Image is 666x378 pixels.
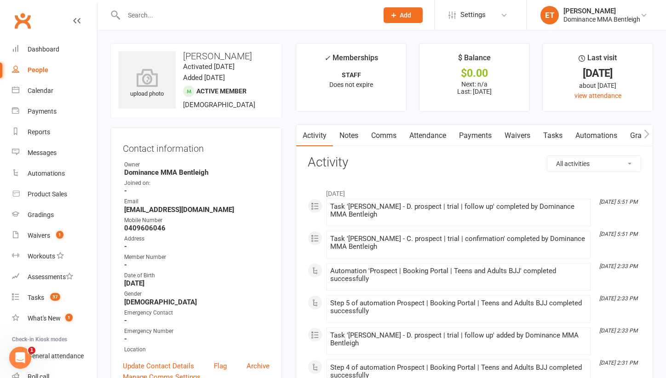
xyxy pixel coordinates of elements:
div: [PERSON_NAME] [563,7,640,15]
i: [DATE] 2:33 PM [599,263,637,269]
div: Task '[PERSON_NAME] - D. prospect | trial | follow up' completed by Dominance MMA Bentleigh [330,203,586,218]
a: Automations [569,125,624,146]
div: What's New [28,315,61,322]
strong: STAFF [342,71,361,79]
div: Step 5 of automation Prospect | Booking Portal | Teens and Adults BJJ completed successfully [330,299,586,315]
strong: 0409606046 [124,224,270,232]
a: Payments [453,125,498,146]
div: $ Balance [458,52,491,69]
div: Task '[PERSON_NAME] - D. prospect | trial | follow up' added by Dominance MMA Bentleigh [330,332,586,347]
iframe: Intercom live chat [9,347,31,369]
a: Workouts [12,246,97,267]
div: Emergency Contact [124,309,270,317]
div: Task '[PERSON_NAME] - C. prospect | trial | confirmation' completed by Dominance MMA Bentleigh [330,235,586,251]
a: Product Sales [12,184,97,205]
strong: [DATE] [124,279,270,287]
div: Email [124,197,270,206]
a: Waivers [498,125,537,146]
strong: [EMAIL_ADDRESS][DOMAIN_NAME] [124,206,270,214]
strong: [DEMOGRAPHIC_DATA] [124,298,270,306]
a: Attendance [403,125,453,146]
time: Added [DATE] [183,74,225,82]
strong: - [124,261,270,269]
a: Clubworx [11,9,34,32]
div: Payments [28,108,57,115]
h3: Activity [308,155,641,170]
div: Dominance MMA Bentleigh [563,15,640,23]
h3: [PERSON_NAME] [118,51,274,61]
div: People [28,66,48,74]
button: Add [384,7,423,23]
span: 1 [28,347,35,354]
span: Active member [196,87,247,95]
a: Flag [214,361,227,372]
a: Update Contact Details [123,361,194,372]
a: Messages [12,143,97,163]
div: Reports [28,128,50,136]
div: Mobile Number [124,216,270,225]
div: Product Sales [28,190,67,198]
div: General attendance [28,352,84,360]
input: Search... [121,9,372,22]
strong: - [124,316,270,325]
div: Emergency Number [124,327,270,336]
a: Tasks 37 [12,287,97,308]
a: General attendance kiosk mode [12,346,97,367]
span: Settings [460,5,486,25]
span: 1 [65,314,73,321]
div: Dashboard [28,46,59,53]
div: Address [124,235,270,243]
time: Activated [DATE] [183,63,235,71]
div: Member Number [124,253,270,262]
a: Dashboard [12,39,97,60]
div: Last visit [579,52,617,69]
a: Comms [365,125,403,146]
div: Automations [28,170,65,177]
strong: - [124,242,270,251]
i: [DATE] 2:33 PM [599,327,637,334]
div: Workouts [28,252,55,260]
span: 37 [50,293,60,301]
a: Reports [12,122,97,143]
p: Next: n/a Last: [DATE] [428,80,521,95]
a: Waivers 1 [12,225,97,246]
span: [DEMOGRAPHIC_DATA] [183,101,255,109]
a: Assessments [12,267,97,287]
div: Gradings [28,211,54,218]
strong: - [124,335,270,343]
span: Add [400,11,411,19]
a: view attendance [574,92,621,99]
div: upload photo [118,69,176,99]
div: Assessments [28,273,73,281]
a: Activity [296,125,333,146]
div: ET [540,6,559,24]
h3: Contact information [123,140,270,154]
a: Notes [333,125,365,146]
span: 1 [56,231,63,239]
div: Memberships [324,52,378,69]
a: People [12,60,97,80]
div: Automation 'Prospect | Booking Portal | Teens and Adults BJJ' completed successfully [330,267,586,283]
div: Owner [124,160,270,169]
a: Calendar [12,80,97,101]
a: Gradings [12,205,97,225]
a: Archive [247,361,270,372]
li: [DATE] [308,184,641,199]
i: [DATE] 2:31 PM [599,360,637,366]
a: Tasks [537,125,569,146]
div: Tasks [28,294,44,301]
a: Payments [12,101,97,122]
div: Gender [124,290,270,298]
i: ✓ [324,54,330,63]
div: Calendar [28,87,53,94]
div: Messages [28,149,57,156]
div: [DATE] [551,69,644,78]
div: $0.00 [428,69,521,78]
i: [DATE] 5:51 PM [599,231,637,237]
div: about [DATE] [551,80,644,91]
span: Does not expire [329,81,373,88]
strong: Dominance MMA Bentleigh [124,168,270,177]
div: Location [124,345,270,354]
div: Waivers [28,232,50,239]
i: [DATE] 2:33 PM [599,295,637,302]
